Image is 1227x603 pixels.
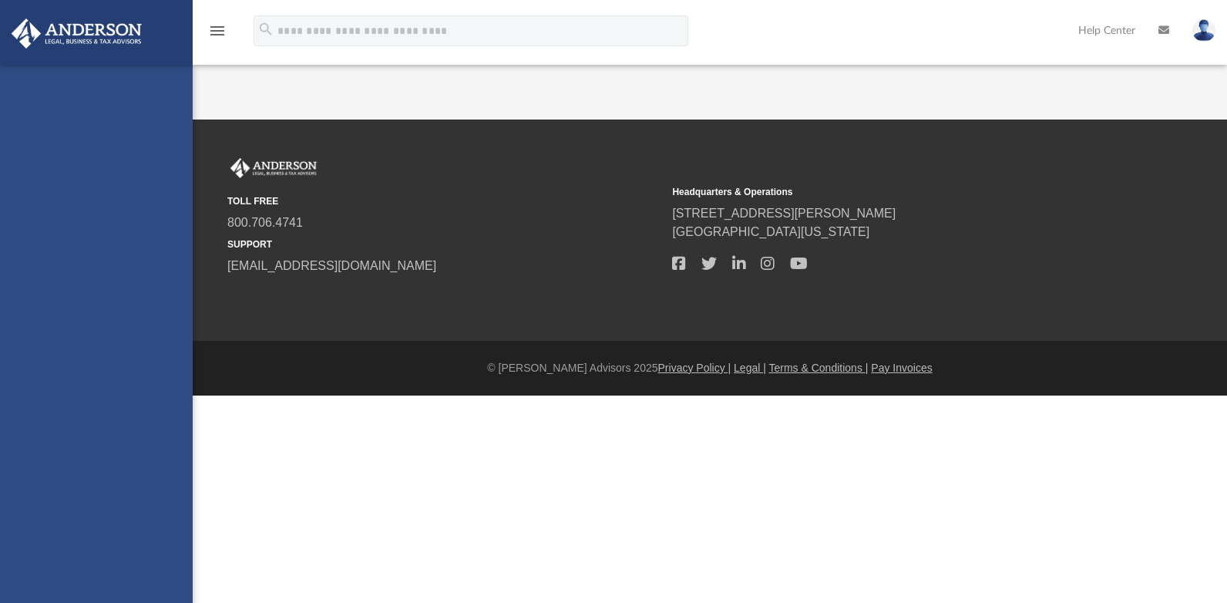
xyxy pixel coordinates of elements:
div: © [PERSON_NAME] Advisors 2025 [193,360,1227,376]
i: menu [208,22,227,40]
i: search [257,21,274,38]
img: Anderson Advisors Platinum Portal [7,19,146,49]
a: [STREET_ADDRESS][PERSON_NAME] [672,207,896,220]
a: [GEOGRAPHIC_DATA][US_STATE] [672,225,869,238]
a: Terms & Conditions | [769,362,869,374]
a: menu [208,29,227,40]
a: Privacy Policy | [658,362,731,374]
a: [EMAIL_ADDRESS][DOMAIN_NAME] [227,259,436,272]
img: User Pic [1192,19,1215,42]
small: TOLL FREE [227,194,661,208]
a: Legal | [734,362,766,374]
small: Headquarters & Operations [672,185,1106,199]
small: SUPPORT [227,237,661,251]
a: Pay Invoices [871,362,932,374]
a: 800.706.4741 [227,216,303,229]
img: Anderson Advisors Platinum Portal [227,158,320,178]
